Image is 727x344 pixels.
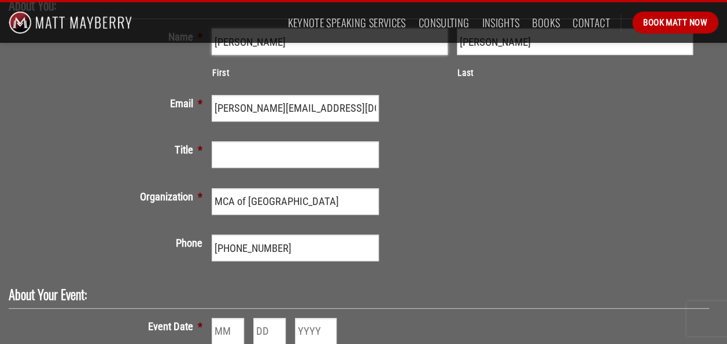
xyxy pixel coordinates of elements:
[9,2,132,43] img: Matt Mayberry
[9,95,212,112] label: Email
[532,12,560,33] a: Books
[287,12,405,33] a: Keynote Speaking Services
[9,318,212,335] label: Event Date
[419,12,470,33] a: Consulting
[9,286,700,303] h2: About Your Event:
[9,235,212,251] label: Phone
[457,67,693,80] label: Last
[632,12,718,34] a: Book Matt Now
[212,67,448,80] label: First
[482,12,519,33] a: Insights
[9,188,212,205] label: Organization
[9,141,212,158] label: Title
[573,12,610,33] a: Contact
[643,16,707,30] span: Book Matt Now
